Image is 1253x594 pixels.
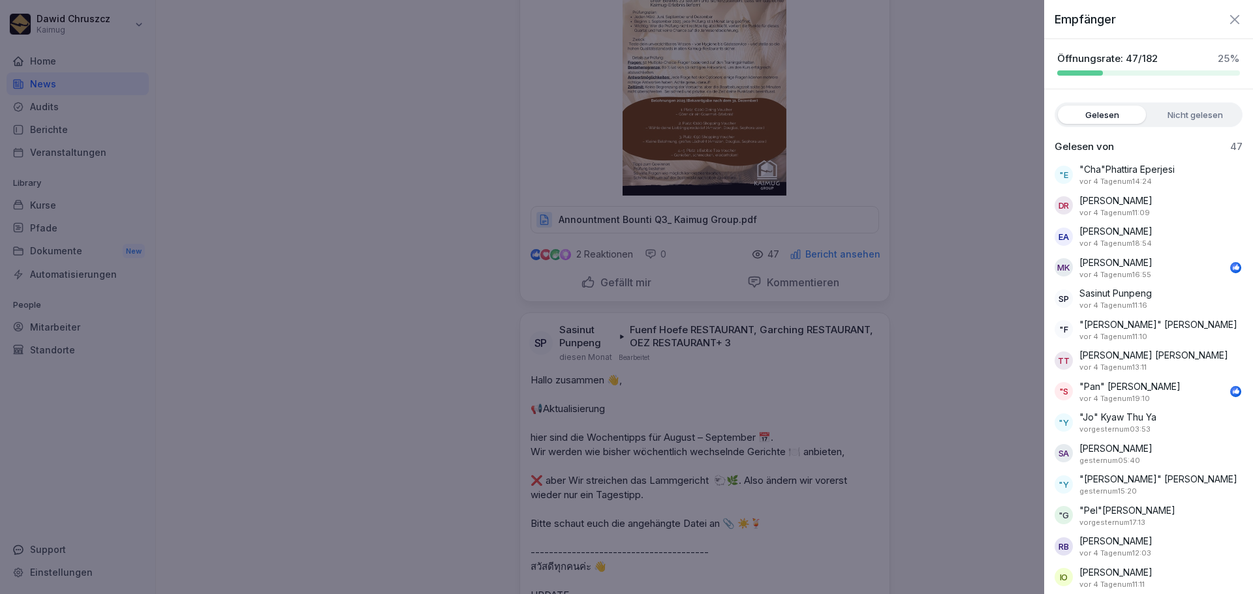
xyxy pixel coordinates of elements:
[1055,196,1073,215] div: DR
[1079,162,1175,176] p: "Cha"Phattira Eperjesi
[1055,228,1073,246] div: EA
[1079,194,1152,207] p: [PERSON_NAME]
[1231,386,1241,396] img: like
[1055,506,1073,524] div: "G
[1079,224,1152,238] p: [PERSON_NAME]
[1079,286,1152,300] p: Sasinut Punpeng
[1055,382,1073,400] div: "S
[1079,348,1228,362] p: [PERSON_NAME] [PERSON_NAME]
[1055,351,1073,370] div: TT
[1079,486,1137,497] p: 25. August 2025 um 15:20
[1055,444,1073,462] div: SA
[1231,262,1241,273] img: like
[1057,52,1158,65] p: Öffnungsrate: 47/182
[1055,413,1073,432] div: "Y
[1151,106,1239,124] label: Nicht gelesen
[1230,140,1243,153] p: 47
[1079,472,1237,486] p: "[PERSON_NAME]" [PERSON_NAME]
[1079,256,1152,269] p: [PERSON_NAME]
[1079,176,1152,187] p: 22. August 2025 um 14:24
[1079,269,1151,280] p: 22. August 2025 um 16:55
[1079,579,1145,590] p: 22. August 2025 um 11:11
[1079,393,1150,404] p: 22. August 2025 um 19:10
[1079,424,1151,435] p: 24. August 2025 um 03:53
[1079,517,1145,528] p: 24. August 2025 um 17:13
[1055,568,1073,586] div: IO
[1079,548,1151,559] p: 22. August 2025 um 12:03
[1055,140,1114,153] p: Gelesen von
[1079,300,1147,311] p: 22. August 2025 um 11:16
[1079,503,1175,517] p: "Pel"[PERSON_NAME]
[1055,475,1073,494] div: "Y
[1079,331,1147,342] p: 22. August 2025 um 11:10
[1079,318,1237,331] p: "[PERSON_NAME]" [PERSON_NAME]
[1079,410,1156,424] p: "Jo" Kyaw Thu Ya
[1079,207,1150,218] p: 22. August 2025 um 11:09
[1055,320,1073,338] div: "F
[1079,455,1140,466] p: 25. August 2025 um 05:40
[1058,106,1146,124] label: Gelesen
[1218,52,1240,65] p: 25 %
[1079,362,1147,373] p: 22. August 2025 um 13:11
[1079,441,1152,455] p: [PERSON_NAME]
[1055,258,1073,276] div: MK
[1055,290,1073,308] div: SP
[1079,238,1152,249] p: 22. August 2025 um 18:54
[1079,565,1152,579] p: [PERSON_NAME]
[1079,379,1181,393] p: "Pan" [PERSON_NAME]
[1055,537,1073,556] div: RB
[1055,10,1116,28] p: Empfänger
[1055,166,1073,184] div: "E
[1079,534,1152,548] p: [PERSON_NAME]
